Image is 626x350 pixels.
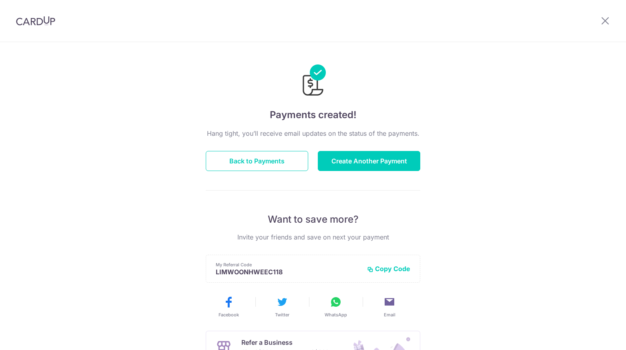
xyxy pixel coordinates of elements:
[259,296,306,318] button: Twitter
[206,151,308,171] button: Back to Payments
[216,268,361,276] p: LIMWOONHWEEC118
[312,296,359,318] button: WhatsApp
[216,261,361,268] p: My Referral Code
[241,338,329,347] p: Refer a Business
[325,312,347,318] span: WhatsApp
[384,312,395,318] span: Email
[366,296,413,318] button: Email
[16,16,55,26] img: CardUp
[219,312,239,318] span: Facebook
[206,232,420,242] p: Invite your friends and save on next your payment
[300,64,326,98] img: Payments
[318,151,420,171] button: Create Another Payment
[206,108,420,122] h4: Payments created!
[275,312,289,318] span: Twitter
[367,265,410,273] button: Copy Code
[205,296,252,318] button: Facebook
[206,129,420,138] p: Hang tight, you’ll receive email updates on the status of the payments.
[206,213,420,226] p: Want to save more?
